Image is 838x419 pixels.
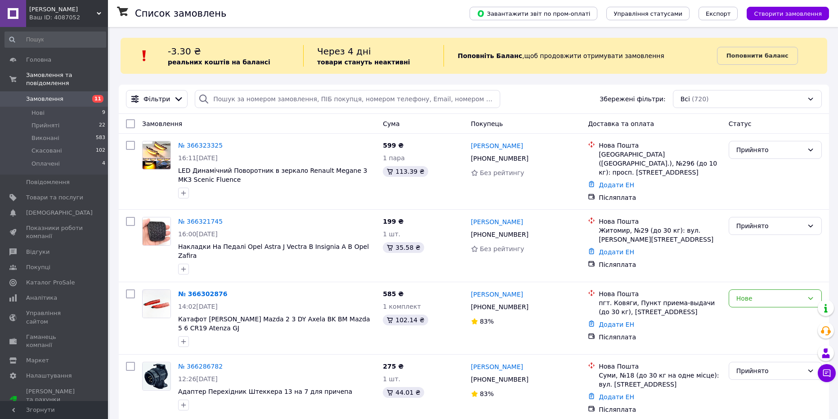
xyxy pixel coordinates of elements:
span: Товари та послуги [26,194,83,202]
span: 83% [480,390,494,397]
span: Відгуки [26,248,49,256]
div: Післяплата [599,193,721,202]
span: 1 комплект [383,303,421,310]
div: [PHONE_NUMBER] [469,152,530,165]
span: Прийняті [31,122,59,130]
button: Чат з покупцем [818,364,836,382]
span: Експорт [706,10,731,17]
a: Додати ЕН [599,321,634,328]
a: № 366323325 [178,142,223,149]
div: [PHONE_NUMBER] [469,228,530,241]
a: Фото товару [142,362,171,391]
span: Покупці [26,263,50,271]
div: Суми, №18 (до 30 кг на одне місце): вул. [STREET_ADDRESS] [599,371,721,389]
img: Фото товару [143,141,170,169]
span: Маркет [26,356,49,365]
span: 11 [92,95,103,103]
span: [DEMOGRAPHIC_DATA] [26,209,93,217]
span: 12:26[DATE] [178,375,218,383]
a: [PERSON_NAME] [471,290,523,299]
a: Додати ЕН [599,248,634,256]
span: Показники роботи компанії [26,224,83,240]
a: Адаптер Перехідник Штеккера 13 на 7 для причепа [178,388,352,395]
span: 102 [96,147,105,155]
span: [PERSON_NAME] та рахунки [26,387,83,412]
span: 1 шт. [383,230,400,238]
input: Пошук [4,32,106,48]
span: Без рейтингу [480,245,524,252]
span: Фільтри [143,95,170,104]
span: Управління статусами [614,10,682,17]
div: Післяплата [599,260,721,269]
div: Прийнято [736,366,803,376]
span: Повідомлення [26,178,70,186]
div: Прийнято [736,221,803,231]
div: пгт. Ковяги, Пункт приема-выдачи (до 30 кг), [STREET_ADDRESS] [599,298,721,316]
span: 16:00[DATE] [178,230,218,238]
span: 9 [102,109,105,117]
div: 113.39 ₴ [383,166,428,177]
a: № 366321745 [178,218,223,225]
button: Створити замовлення [747,7,829,20]
div: Післяплата [599,405,721,414]
a: Додати ЕН [599,393,634,401]
button: Управління статусами [606,7,690,20]
span: 585 ₴ [383,290,403,297]
span: Доставка та оплата [588,120,654,127]
div: , щоб продовжити отримувати замовлення [444,45,717,67]
span: 14:02[DATE] [178,303,218,310]
b: Поповнити баланс [726,52,789,59]
a: Поповнити баланс [717,47,798,65]
button: Завантажити звіт по пром-оплаті [470,7,597,20]
span: Збережені фільтри: [600,95,665,104]
a: [PERSON_NAME] [471,217,523,226]
span: Каталог ProSale [26,279,75,287]
span: 583 [96,134,105,142]
span: 4 [102,160,105,168]
a: LED Динамічний Поворотник в зеркало Renault Megane 3 MK3 Scenic Fluence [178,167,367,183]
span: Без рейтингу [480,169,524,176]
b: реальних коштів на балансі [168,59,270,66]
a: [PERSON_NAME] [471,362,523,371]
div: 35.58 ₴ [383,242,424,253]
span: Замовлення [26,95,63,103]
input: Пошук за номером замовлення, ПІБ покупця, номером телефону, Email, номером накладної [195,90,500,108]
img: Фото товару [143,217,170,245]
button: Експорт [699,7,738,20]
a: Фото товару [142,217,171,246]
span: Статус [729,120,752,127]
img: Фото товару [143,363,170,390]
span: Управління сайтом [26,309,83,325]
span: Всі [681,95,690,104]
span: 199 ₴ [383,218,403,225]
a: № 366286782 [178,363,223,370]
a: Створити замовлення [738,9,829,17]
span: Гаманець компанії [26,333,83,349]
span: Головна [26,56,51,64]
a: № 366302876 [178,290,227,297]
div: Нова Пошта [599,141,721,150]
span: Налаштування [26,372,72,380]
span: Cума [383,120,399,127]
div: 102.14 ₴ [383,315,428,325]
span: 275 ₴ [383,363,403,370]
div: Прийнято [736,145,803,155]
div: Житомир, №29 (до 30 кг): вул. [PERSON_NAME][STREET_ADDRESS] [599,226,721,244]
span: 599 ₴ [383,142,403,149]
a: Додати ЕН [599,181,634,189]
span: Виконані [31,134,59,142]
span: -3.30 ₴ [168,46,201,57]
div: Ваш ID: 4087052 [29,14,108,22]
span: 16:11[DATE] [178,154,218,162]
img: Фото товару [143,290,170,318]
span: Замовлення [142,120,182,127]
span: Нові [31,109,45,117]
h1: Список замовлень [135,8,226,19]
span: (720) [692,95,709,103]
div: Нове [736,293,803,303]
div: [PHONE_NUMBER] [469,301,530,313]
span: Оплачені [31,160,60,168]
div: Нова Пошта [599,217,721,226]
